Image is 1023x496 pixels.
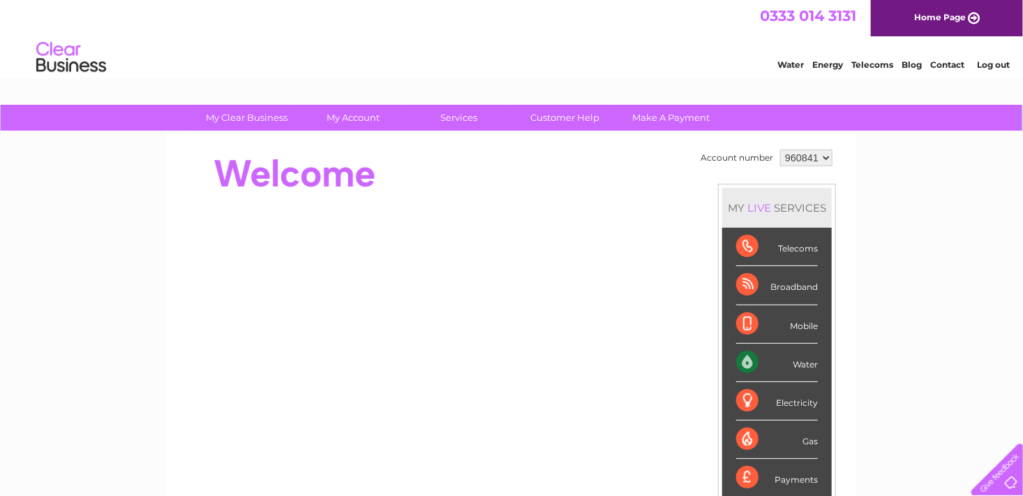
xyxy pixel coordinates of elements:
div: Water [736,344,818,382]
div: Electricity [736,382,818,421]
a: Telecoms [851,59,893,70]
div: Broadband [736,266,818,305]
div: MY SERVICES [722,188,832,228]
a: Water [777,59,804,70]
a: 0333 014 3131 [760,7,856,24]
a: Services [402,105,517,131]
a: Customer Help [508,105,623,131]
a: Contact [930,59,964,70]
img: logo.png [36,36,107,79]
a: Blog [902,59,922,70]
td: Account number [697,146,777,170]
div: Gas [736,421,818,459]
div: Mobile [736,305,818,344]
div: LIVE [745,201,774,214]
div: Clear Business is a trading name of Verastar Limited (registered in [GEOGRAPHIC_DATA] No. 3667643... [183,8,842,68]
a: Log out [977,59,1010,70]
a: Make A Payment [614,105,729,131]
a: My Account [296,105,411,131]
div: Telecoms [736,228,818,266]
a: Energy [812,59,843,70]
a: My Clear Business [190,105,305,131]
